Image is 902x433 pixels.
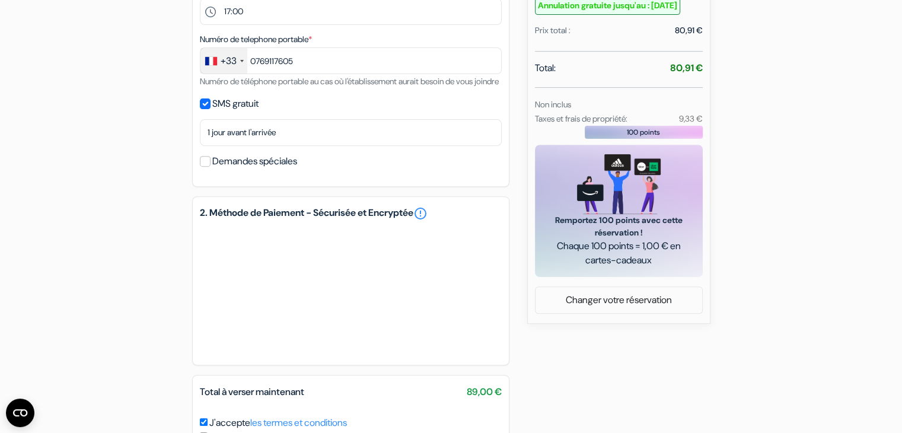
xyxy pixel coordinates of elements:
[675,24,703,37] div: 80,91 €
[209,416,347,430] label: J'accepte
[627,127,660,138] span: 100 points
[6,399,34,427] button: Open CMP widget
[467,385,502,399] span: 89,00 €
[535,61,556,75] span: Total:
[549,239,689,268] span: Chaque 100 points = 1,00 € en cartes-cadeaux
[536,289,702,311] a: Changer votre réservation
[670,62,703,74] strong: 80,91 €
[678,113,702,124] small: 9,33 €
[535,99,571,110] small: Non inclus
[413,206,428,221] a: error_outline
[535,113,627,124] small: Taxes et frais de propriété:
[200,48,247,74] div: France: +33
[212,153,297,170] label: Demandes spéciales
[200,206,502,221] h5: 2. Méthode de Paiement - Sécurisée et Encryptée
[200,33,312,46] label: Numéro de telephone portable
[549,214,689,239] span: Remportez 100 points avec cette réservation !
[200,76,499,87] small: Numéro de téléphone portable au cas où l'établissement aurait besoin de vous joindre
[212,95,259,112] label: SMS gratuit
[577,154,661,214] img: gift_card_hero_new.png
[200,47,502,74] input: 6 12 34 56 78
[197,223,504,358] iframe: Cadre de saisie sécurisé pour le paiement
[221,54,237,68] div: +33
[535,24,570,37] div: Prix total :
[250,416,347,429] a: les termes et conditions
[200,386,304,398] span: Total à verser maintenant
